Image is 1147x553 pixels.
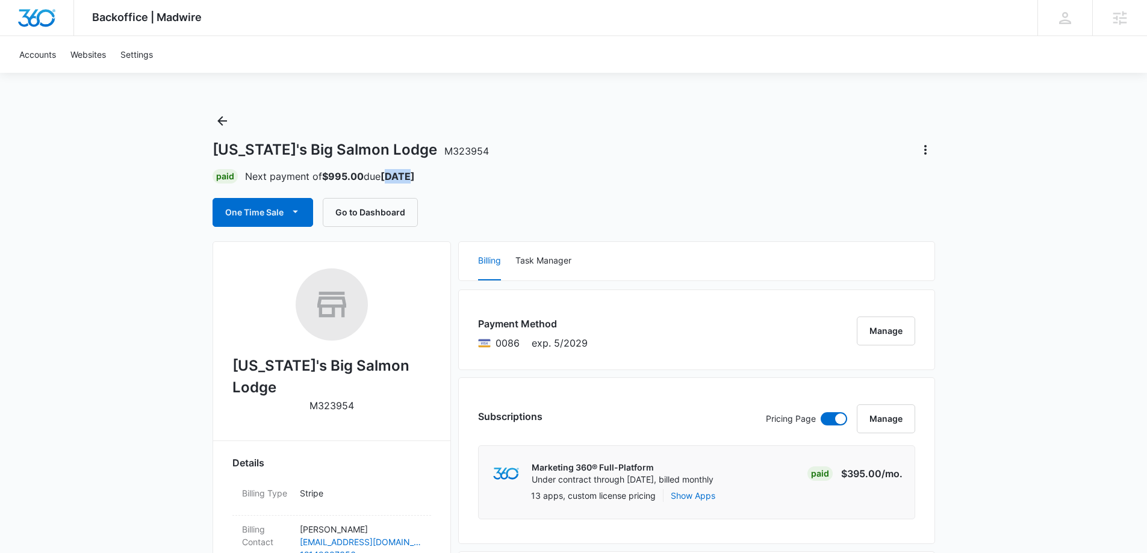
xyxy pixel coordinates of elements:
button: Manage [857,317,915,345]
button: Actions [916,140,935,159]
a: [EMAIL_ADDRESS][DOMAIN_NAME] [300,536,421,548]
p: Under contract through [DATE], billed monthly [532,474,713,486]
strong: [DATE] [381,170,415,182]
h1: [US_STATE]'s Big Salmon Lodge [213,141,489,159]
span: M323954 [444,145,489,157]
span: Details [232,456,264,470]
button: One Time Sale [213,198,313,227]
button: Task Manager [515,242,571,280]
div: Billing TypeStripe [232,480,431,516]
p: Stripe [300,487,421,499]
h3: Payment Method [478,317,588,331]
div: Paid [213,169,238,184]
p: 13 apps, custom license pricing [531,489,656,502]
span: /mo. [881,468,903,480]
span: Visa ending with [496,336,520,350]
button: Go to Dashboard [323,198,418,227]
dt: Billing Type [242,487,290,499]
p: M323954 [309,398,354,413]
span: exp. 5/2029 [532,336,588,350]
button: Back [213,111,232,131]
button: Billing [478,242,501,280]
p: Next payment of due [245,169,415,184]
strong: $995.00 [322,170,364,182]
p: $395.00 [841,466,903,481]
h3: Subscriptions [478,409,542,424]
a: Websites [63,36,113,73]
a: Accounts [12,36,63,73]
img: marketing360Logo [493,468,519,480]
p: [PERSON_NAME] [300,523,421,536]
span: Backoffice | Madwire [92,11,202,23]
h2: [US_STATE]'s Big Salmon Lodge [232,355,431,398]
p: Marketing 360® Full-Platform [532,462,713,474]
dt: Billing Contact [242,523,290,548]
p: Pricing Page [766,412,816,425]
button: Show Apps [671,489,715,502]
div: Paid [807,466,833,481]
a: Settings [113,36,160,73]
button: Manage [857,404,915,433]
